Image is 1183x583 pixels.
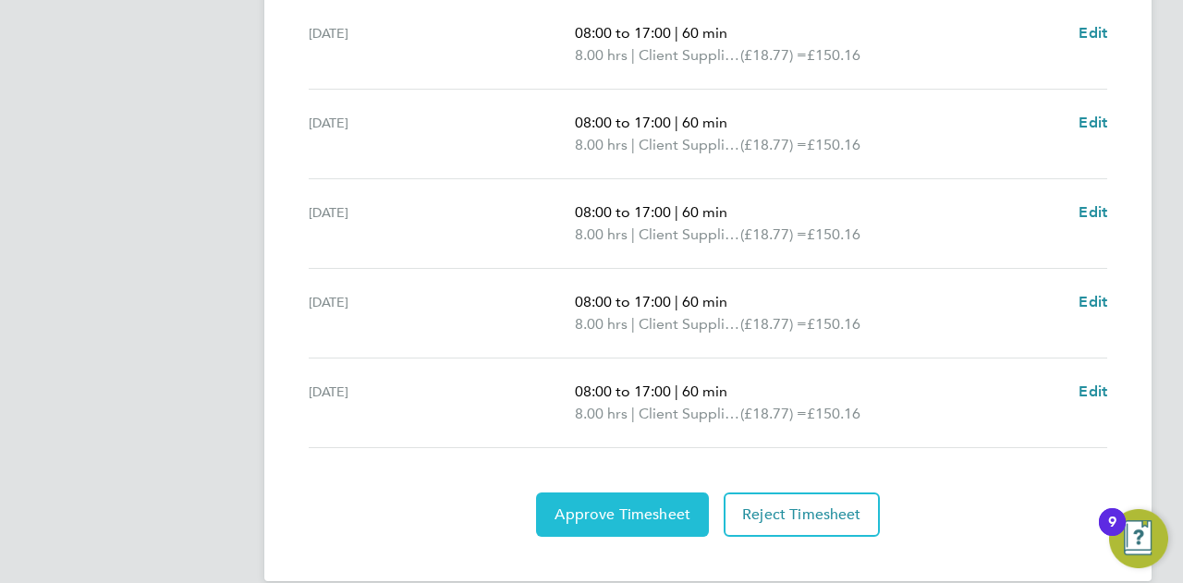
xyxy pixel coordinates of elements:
a: Edit [1079,201,1107,224]
div: [DATE] [309,201,575,246]
span: 08:00 to 17:00 [575,383,671,400]
span: Edit [1079,293,1107,310]
span: 8.00 hrs [575,46,628,64]
span: 60 min [682,203,727,221]
span: 8.00 hrs [575,405,628,422]
a: Edit [1079,112,1107,134]
span: 60 min [682,293,727,310]
span: Edit [1079,203,1107,221]
span: £150.16 [807,405,860,422]
span: | [631,315,635,333]
span: 08:00 to 17:00 [575,203,671,221]
span: £150.16 [807,315,860,333]
span: 08:00 to 17:00 [575,293,671,310]
div: [DATE] [309,291,575,335]
span: Approve Timesheet [555,505,690,524]
span: 8.00 hrs [575,315,628,333]
div: 9 [1108,522,1116,546]
div: [DATE] [309,381,575,425]
span: | [631,46,635,64]
span: | [631,136,635,153]
span: Client Supplied [639,313,740,335]
span: (£18.77) = [740,225,807,243]
span: | [631,225,635,243]
span: 08:00 to 17:00 [575,114,671,131]
span: 60 min [682,24,727,42]
span: (£18.77) = [740,46,807,64]
span: £150.16 [807,136,860,153]
span: Client Supplied [639,134,740,156]
span: | [675,383,678,400]
span: 8.00 hrs [575,136,628,153]
span: Edit [1079,383,1107,400]
span: (£18.77) = [740,315,807,333]
button: Approve Timesheet [536,492,709,537]
span: (£18.77) = [740,405,807,422]
span: 08:00 to 17:00 [575,24,671,42]
span: 60 min [682,383,727,400]
span: 8.00 hrs [575,225,628,243]
span: | [675,114,678,131]
span: Reject Timesheet [742,505,861,524]
span: Edit [1079,24,1107,42]
span: | [675,293,678,310]
div: [DATE] [309,112,575,156]
button: Reject Timesheet [724,492,880,537]
span: 60 min [682,114,727,131]
a: Edit [1079,381,1107,403]
span: Edit [1079,114,1107,131]
a: Edit [1079,22,1107,44]
span: Client Supplied [639,403,740,425]
span: £150.16 [807,46,860,64]
a: Edit [1079,291,1107,313]
span: | [631,405,635,422]
span: | [675,24,678,42]
span: Client Supplied [639,224,740,246]
span: | [675,203,678,221]
span: (£18.77) = [740,136,807,153]
span: £150.16 [807,225,860,243]
span: Client Supplied [639,44,740,67]
button: Open Resource Center, 9 new notifications [1109,509,1168,568]
div: [DATE] [309,22,575,67]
